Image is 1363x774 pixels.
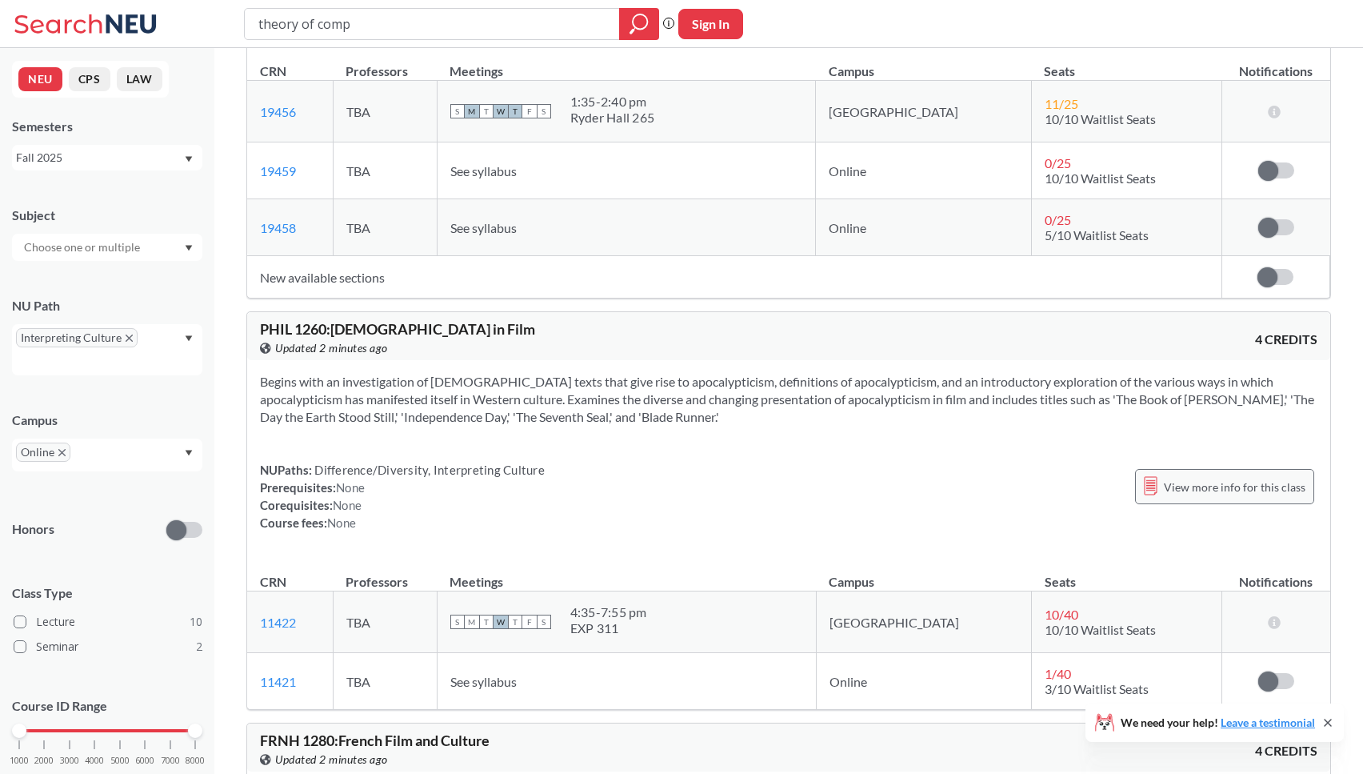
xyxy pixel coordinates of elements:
span: FRNH 1280 : French Film and Culture [260,732,490,749]
th: Seats [1031,46,1221,81]
svg: Dropdown arrow [185,335,193,342]
span: W [494,104,508,118]
th: Campus [816,46,1032,81]
div: Campus [12,411,202,429]
svg: X to remove pill [126,335,133,342]
svg: magnifying glass [630,13,649,35]
span: Interpreting CultureX to remove pill [16,328,138,347]
th: Notifications [1221,46,1329,81]
button: CPS [69,67,110,91]
span: 4 CREDITS [1255,742,1317,760]
svg: X to remove pill [58,449,66,456]
label: Lecture [14,612,202,632]
span: Updated 2 minutes ago [275,751,388,768]
div: Fall 2025 [16,149,183,166]
p: Honors [12,520,54,539]
button: NEU [18,67,62,91]
td: Online [816,142,1032,199]
span: 10/10 Waitlist Seats [1045,622,1156,637]
span: F [522,615,537,629]
td: TBA [333,81,437,142]
span: S [537,104,551,118]
span: 1000 [10,756,29,765]
span: 1 / 40 [1045,666,1071,681]
span: 11 / 25 [1045,96,1078,111]
div: NUPaths: Prerequisites: Corequisites: Course fees: [260,461,545,531]
span: See syllabus [450,220,517,235]
span: 2000 [34,756,54,765]
span: S [450,615,465,629]
span: T [479,104,494,118]
td: [GEOGRAPHIC_DATA] [816,592,1032,653]
input: Choose one or multiple [16,238,150,257]
span: Class Type [12,584,202,602]
th: Meetings [437,557,816,592]
span: 10 [190,613,202,631]
span: 0 / 25 [1045,212,1071,227]
span: 10/10 Waitlist Seats [1045,111,1156,126]
div: magnifying glass [619,8,659,40]
a: 11421 [260,674,296,689]
button: Sign In [678,9,743,39]
td: [GEOGRAPHIC_DATA] [816,81,1032,142]
td: Online [816,199,1032,256]
td: TBA [333,142,437,199]
th: Meetings [437,46,816,81]
span: 8000 [186,756,205,765]
svg: Dropdown arrow [185,450,193,456]
svg: Dropdown arrow [185,156,193,162]
section: Begins with an investigation of [DEMOGRAPHIC_DATA] texts that give rise to apocalypticism, defini... [260,373,1317,426]
span: 10/10 Waitlist Seats [1045,170,1156,186]
div: NU Path [12,297,202,315]
span: T [508,615,522,629]
div: Fall 2025Dropdown arrow [12,145,202,170]
span: Updated 2 minutes ago [275,339,388,357]
div: 4:35 - 7:55 pm [570,604,647,620]
span: 5/10 Waitlist Seats [1045,227,1149,243]
button: LAW [117,67,162,91]
th: Professors [333,557,437,592]
span: 4000 [85,756,104,765]
span: 3/10 Waitlist Seats [1045,681,1149,696]
span: 2 [196,638,202,656]
div: CRN [260,573,286,591]
div: Interpreting CultureX to remove pillDropdown arrow [12,324,202,375]
span: OnlineX to remove pill [16,443,70,462]
span: None [333,498,362,512]
span: See syllabus [450,674,517,689]
span: F [522,104,537,118]
div: Semesters [12,118,202,135]
div: EXP 311 [570,620,647,636]
p: Course ID Range [12,697,202,716]
div: Subject [12,207,202,224]
svg: Dropdown arrow [185,245,193,251]
span: 4 CREDITS [1255,331,1317,348]
div: 1:35 - 2:40 pm [570,94,655,110]
td: New available sections [247,256,1221,299]
th: Seats [1032,557,1222,592]
span: None [336,480,365,495]
span: T [479,615,494,629]
span: 10 / 40 [1045,607,1078,622]
span: S [537,615,551,629]
span: 3000 [60,756,79,765]
span: 6000 [135,756,154,765]
span: M [465,104,479,118]
input: Class, professor, course number, "phrase" [257,10,608,38]
td: TBA [333,653,437,710]
div: CRN [260,62,286,80]
span: PHIL 1260 : [DEMOGRAPHIC_DATA] in Film [260,320,535,338]
span: 7000 [161,756,180,765]
label: Seminar [14,636,202,657]
a: 11422 [260,615,296,630]
a: 19459 [260,163,296,178]
span: W [494,615,508,629]
span: 5000 [110,756,130,765]
a: 19458 [260,220,296,235]
div: Dropdown arrow [12,234,202,261]
span: 0 / 25 [1045,155,1071,170]
span: Difference/Diversity, Interpreting Culture [312,463,545,477]
span: T [508,104,522,118]
span: View more info for this class [1164,477,1305,497]
span: We need your help! [1121,717,1315,728]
